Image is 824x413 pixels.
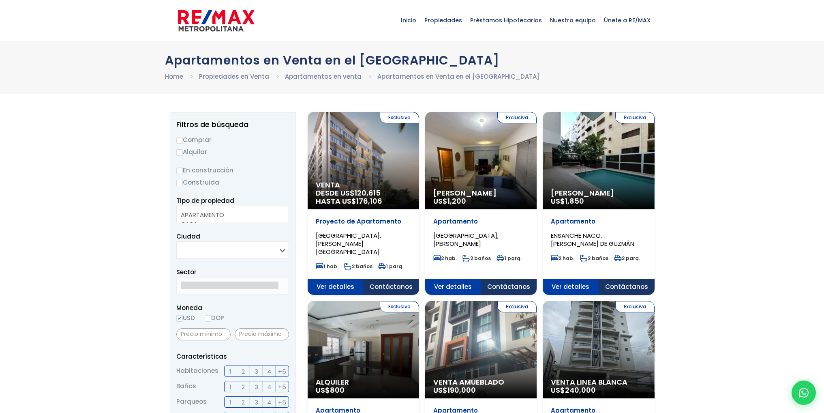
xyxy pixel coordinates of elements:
span: Exclusiva [497,112,537,123]
span: 1 hab. [316,263,338,270]
option: CASA [181,219,278,229]
span: 2 [242,397,245,407]
span: [PERSON_NAME] [433,189,529,197]
span: 4 [267,397,271,407]
span: Baños [176,381,196,392]
a: Exclusiva Venta DESDE US$120,615 HASTA US$176,106 Proyecto de Apartamento [GEOGRAPHIC_DATA], [PER... [308,112,419,295]
span: 1 [229,382,231,392]
img: remax-metropolitana-logo [178,9,255,33]
option: APARTAMENTO [181,210,278,219]
span: 3 [255,382,258,392]
input: Comprar [176,137,183,144]
span: Nuestro equipo [546,8,600,32]
span: 800 [330,385,345,395]
span: Propiedades [420,8,466,32]
a: Home [165,72,183,81]
p: Apartamento [551,217,646,226]
span: Sector [176,268,197,276]
span: Únete a RE/MAX [600,8,655,32]
h2: Filtros de búsqueda [176,120,289,129]
span: Ver detalles [543,279,599,295]
label: DOP [205,313,224,323]
label: USD [176,313,195,323]
span: [GEOGRAPHIC_DATA], [PERSON_NAME][GEOGRAPHIC_DATA] [316,231,381,256]
span: 1 parq. [497,255,522,262]
span: DESDE US$ [316,189,411,205]
span: 120,615 [355,188,381,198]
span: US$ [316,385,345,395]
span: Contáctanos [599,279,655,295]
a: Apartamentos en Venta en el [GEOGRAPHIC_DATA] [377,72,539,81]
label: Comprar [176,135,289,145]
span: Inicio [397,8,420,32]
span: Ver detalles [425,279,481,295]
span: 2 baños [580,255,608,262]
span: 1 [229,397,231,407]
span: Moneda [176,303,289,313]
a: Apartamentos en venta [285,72,362,81]
input: En construcción [176,168,183,174]
a: Exclusiva [PERSON_NAME] US$1,200 Apartamento [GEOGRAPHIC_DATA], [PERSON_NAME] 2 hab. 2 baños 1 pa... [425,112,537,295]
input: DOP [205,315,211,322]
span: Exclusiva [615,112,655,123]
span: 4 [267,382,271,392]
span: 1 [229,366,231,376]
span: 2 hab. [551,255,574,262]
input: Precio máximo [235,328,289,340]
input: Alquilar [176,149,183,156]
span: [PERSON_NAME] [551,189,646,197]
span: Exclusiva [615,301,655,312]
input: USD [176,315,183,322]
span: [GEOGRAPHIC_DATA], [PERSON_NAME] [433,231,499,248]
span: 176,106 [356,196,382,206]
span: Ver detalles [308,279,364,295]
span: +5 [278,366,286,376]
span: Préstamos Hipotecarios [466,8,546,32]
span: 190,000 [447,385,476,395]
span: Contáctanos [363,279,419,295]
span: Venta [316,181,411,189]
span: Tipo de propiedad [176,196,234,205]
span: Contáctanos [481,279,537,295]
span: 2 baños [344,263,372,270]
span: Venta Amueblado [433,378,529,386]
h1: Apartamentos en Venta en el [GEOGRAPHIC_DATA] [165,53,659,67]
span: 2 [242,366,245,376]
span: 1,200 [447,196,466,206]
span: US$ [433,385,476,395]
a: Exclusiva [PERSON_NAME] US$1,850 Apartamento ENSANCHE NACO, [PERSON_NAME] DE GUZMÁN 2 hab. 2 baño... [543,112,654,295]
label: Construida [176,177,289,187]
span: US$ [551,385,596,395]
p: Apartamento [433,217,529,226]
span: US$ [551,196,584,206]
span: 1 parq. [378,263,403,270]
span: +5 [278,397,286,407]
span: Alquiler [316,378,411,386]
a: Propiedades en Venta [199,72,269,81]
label: En construcción [176,165,289,175]
span: Habitaciones [176,366,218,377]
span: US$ [433,196,466,206]
span: HASTA US$ [316,197,411,205]
p: Proyecto de Apartamento [316,217,411,226]
span: Parqueos [176,396,207,408]
span: 1,850 [565,196,584,206]
span: Exclusiva [380,301,419,312]
span: 2 hab. [433,255,457,262]
span: Exclusiva [497,301,537,312]
input: Construida [176,180,183,186]
label: Alquilar [176,147,289,157]
span: 3 [255,397,258,407]
span: Venta Linea Blanca [551,378,646,386]
span: +5 [278,382,286,392]
span: 2 baños [462,255,491,262]
span: 4 [267,366,271,376]
span: 2 [242,382,245,392]
span: Ciudad [176,232,200,241]
input: Precio mínimo [176,328,231,340]
span: 2 parq. [614,255,640,262]
span: ENSANCHE NACO, [PERSON_NAME] DE GUZMÁN [551,231,634,248]
span: 3 [255,366,258,376]
span: Exclusiva [380,112,419,123]
span: 240,000 [565,385,596,395]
